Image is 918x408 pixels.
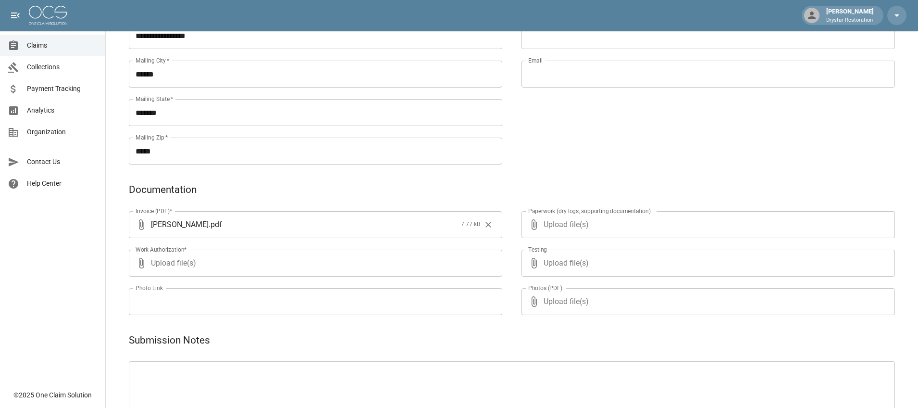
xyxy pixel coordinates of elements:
[136,245,187,254] label: Work Authorization*
[528,245,547,254] label: Testing
[27,157,98,167] span: Contact Us
[822,7,878,24] div: [PERSON_NAME]
[136,284,163,292] label: Photo Link
[136,207,173,215] label: Invoice (PDF)*
[27,105,98,115] span: Analytics
[136,133,168,141] label: Mailing Zip
[544,250,869,277] span: Upload file(s)
[461,220,480,229] span: 7.77 kB
[209,219,222,230] span: . pdf
[481,217,496,232] button: Clear
[136,95,173,103] label: Mailing State
[544,288,869,315] span: Upload file(s)
[27,40,98,51] span: Claims
[151,219,209,230] span: [PERSON_NAME]
[826,16,874,25] p: Drystar Restoration
[27,127,98,137] span: Organization
[27,62,98,72] span: Collections
[13,390,92,400] div: © 2025 One Claim Solution
[136,56,170,64] label: Mailing City
[528,207,651,215] label: Paperwork (dry logs, supporting documentation)
[27,84,98,94] span: Payment Tracking
[528,56,543,64] label: Email
[29,6,67,25] img: ocs-logo-white-transparent.png
[544,211,869,238] span: Upload file(s)
[528,284,562,292] label: Photos (PDF)
[6,6,25,25] button: open drawer
[151,250,476,277] span: Upload file(s)
[27,178,98,189] span: Help Center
